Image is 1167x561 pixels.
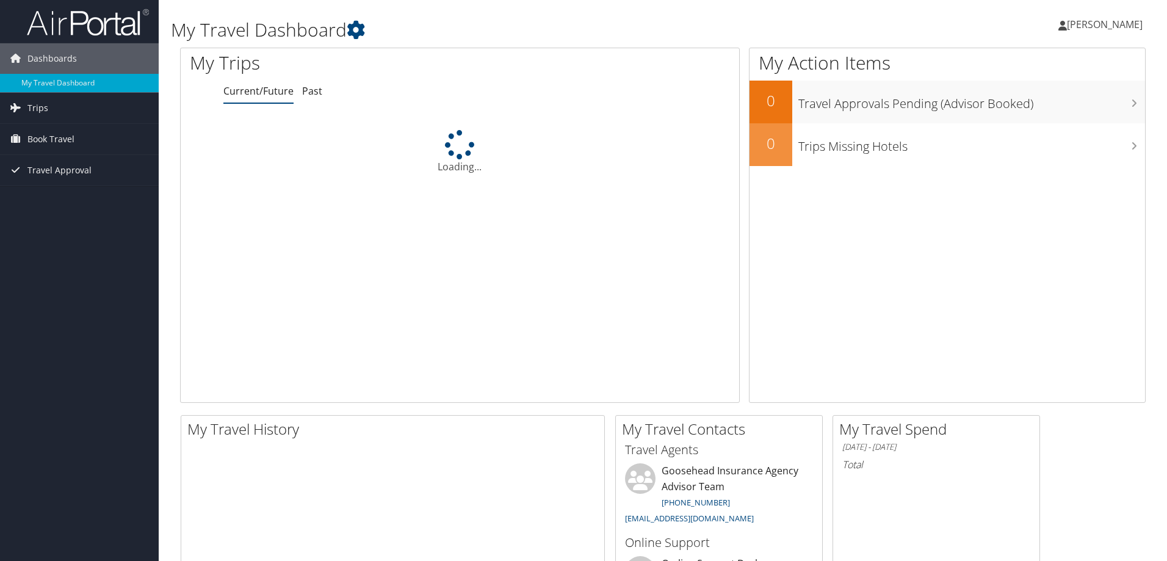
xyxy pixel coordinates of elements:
[750,90,792,111] h2: 0
[622,419,822,440] h2: My Travel Contacts
[839,419,1039,440] h2: My Travel Spend
[181,130,739,174] div: Loading...
[27,124,74,154] span: Book Travel
[27,155,92,186] span: Travel Approval
[798,89,1145,112] h3: Travel Approvals Pending (Advisor Booked)
[27,93,48,123] span: Trips
[27,8,149,37] img: airportal-logo.png
[223,84,294,98] a: Current/Future
[798,132,1145,155] h3: Trips Missing Hotels
[750,123,1145,166] a: 0Trips Missing Hotels
[842,458,1030,471] h6: Total
[187,419,604,440] h2: My Travel History
[662,497,730,508] a: [PHONE_NUMBER]
[1067,18,1143,31] span: [PERSON_NAME]
[171,17,827,43] h1: My Travel Dashboard
[302,84,322,98] a: Past
[625,534,813,551] h3: Online Support
[750,81,1145,123] a: 0Travel Approvals Pending (Advisor Booked)
[842,441,1030,453] h6: [DATE] - [DATE]
[625,441,813,458] h3: Travel Agents
[750,133,792,154] h2: 0
[190,50,497,76] h1: My Trips
[27,43,77,74] span: Dashboards
[1058,6,1155,43] a: [PERSON_NAME]
[619,463,819,529] li: Goosehead Insurance Agency Advisor Team
[750,50,1145,76] h1: My Action Items
[625,513,754,524] a: [EMAIL_ADDRESS][DOMAIN_NAME]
